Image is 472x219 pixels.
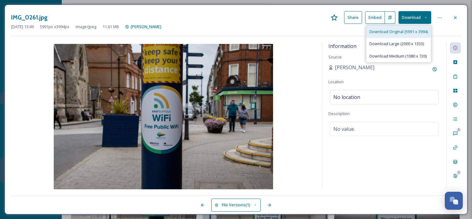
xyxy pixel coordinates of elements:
button: Open Chat [445,192,463,210]
div: 0 [457,128,461,132]
span: [PERSON_NAME] [335,64,374,71]
span: Information [328,43,356,49]
span: No value. [333,125,355,133]
span: Download Original (5991 x 3994) [369,29,428,35]
span: Location [328,79,344,84]
span: [PERSON_NAME] [131,24,161,29]
span: No location [333,93,360,101]
button: Download [398,11,431,24]
span: image/jpeg [76,24,96,30]
span: Download Medium (1080 x 720) [369,53,427,59]
span: Description [328,111,350,116]
button: Embed [365,11,385,24]
div: 0 [457,170,461,175]
span: 11.61 MB [103,24,119,30]
h3: IMG_0261.jpg [11,13,48,22]
span: Download Large (2000 x 1333) [369,41,424,47]
button: Share [344,11,362,24]
img: 583bfc45-5efb-4ba3-90f5-4eb40ab576f8.jpg [11,44,316,191]
span: 5991 px x 3994 px [40,24,70,30]
button: File Versions(1) [211,199,261,211]
span: [DATE] 13:49 [11,24,34,30]
span: Source [328,54,342,60]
